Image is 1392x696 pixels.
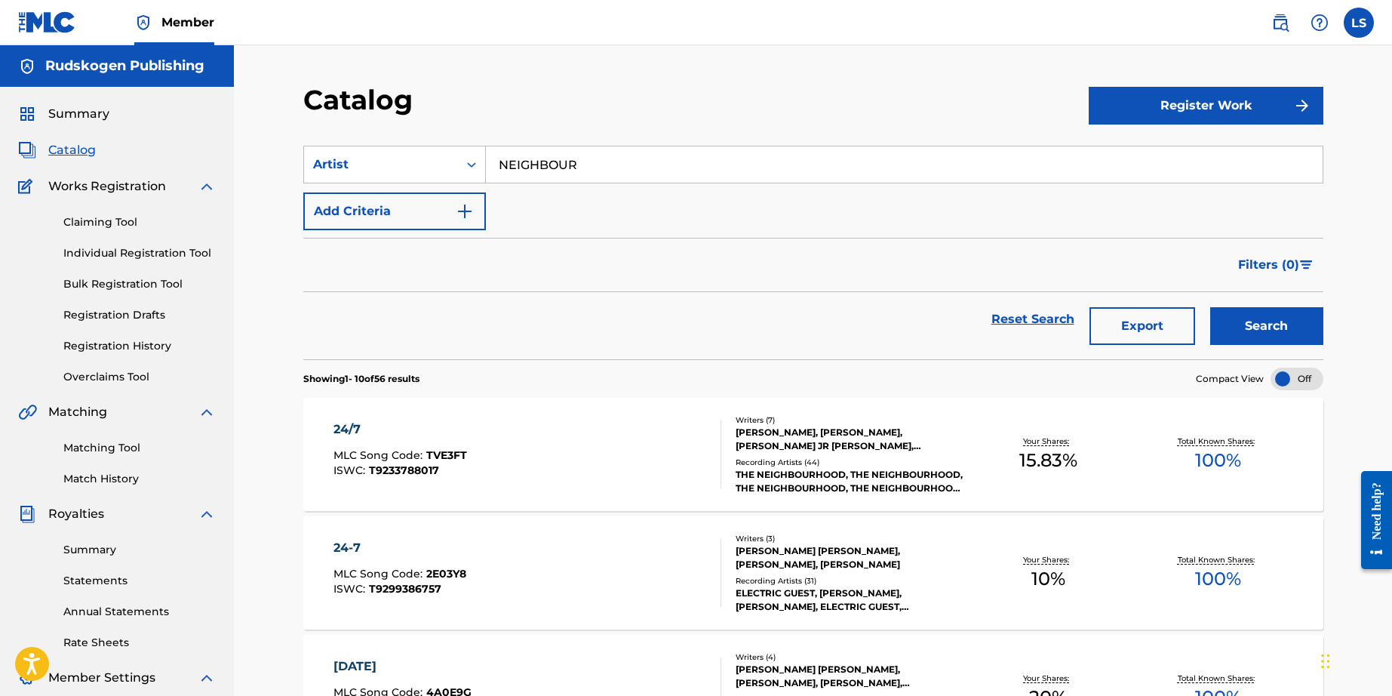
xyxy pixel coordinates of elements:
button: Register Work [1089,87,1323,125]
a: Match History [63,471,216,487]
a: Registration Drafts [63,307,216,323]
a: Reset Search [984,303,1082,336]
img: expand [198,403,216,421]
span: Member Settings [48,669,155,687]
p: Your Shares: [1023,554,1073,565]
span: ISWC : [333,582,369,596]
span: Works Registration [48,177,166,196]
div: Help [1304,8,1335,38]
div: Drag [1321,639,1330,684]
img: Matching [18,403,37,421]
img: help [1311,14,1329,32]
div: Writers ( 4 ) [736,651,963,663]
span: Member [161,14,214,31]
a: Public Search [1265,8,1295,38]
span: MLC Song Code : [333,567,426,581]
img: Summary [18,105,36,123]
a: Summary [63,542,216,558]
img: Catalog [18,141,36,159]
p: Total Known Shares: [1178,673,1258,684]
div: Writers ( 3 ) [736,533,963,544]
button: Filters (0) [1229,246,1323,284]
a: Registration History [63,338,216,354]
a: Statements [63,573,216,589]
img: Royalties [18,505,36,523]
span: 100 % [1195,447,1241,474]
img: Member Settings [18,669,36,687]
span: 10 % [1031,565,1065,593]
form: Search Form [303,146,1323,359]
h2: Catalog [303,83,420,117]
span: TVE3FT [426,448,467,462]
img: MLC Logo [18,11,76,33]
button: Add Criteria [303,192,486,230]
img: Top Rightsholder [134,14,152,32]
p: Total Known Shares: [1178,436,1258,447]
a: SummarySummary [18,105,109,123]
div: 24-7 [333,539,466,557]
button: Search [1210,307,1323,345]
a: Individual Registration Tool [63,245,216,261]
div: [PERSON_NAME] [PERSON_NAME], [PERSON_NAME], [PERSON_NAME] [736,544,963,571]
img: expand [198,669,216,687]
span: ISWC : [333,463,369,477]
span: Matching [48,403,107,421]
div: Writers ( 7 ) [736,414,963,426]
div: Recording Artists ( 31 ) [736,575,963,587]
img: expand [198,177,216,196]
img: 9d2ae6d4665cec9f34b9.svg [456,202,474,220]
p: Total Known Shares: [1178,554,1258,565]
p: Showing 1 - 10 of 56 results [303,372,419,386]
div: User Menu [1344,8,1374,38]
span: 15.83 % [1019,447,1077,474]
img: Accounts [18,57,36,75]
button: Export [1089,307,1195,345]
p: Your Shares: [1023,436,1073,447]
span: T9233788017 [369,463,439,477]
a: 24-7MLC Song Code:2E03Y8ISWC:T9299386757Writers (3)[PERSON_NAME] [PERSON_NAME], [PERSON_NAME], [P... [303,516,1323,630]
div: Recording Artists ( 44 ) [736,457,963,468]
iframe: Chat Widget [1317,624,1392,696]
div: [DATE] [333,658,472,676]
a: Matching Tool [63,440,216,456]
span: MLC Song Code : [333,448,426,462]
div: ELECTRIC GUEST, [PERSON_NAME], [PERSON_NAME], ELECTRIC GUEST, [PERSON_NAME], [PERSON_NAME], ELECT... [736,587,963,614]
span: 100 % [1195,565,1241,593]
img: Works Registration [18,177,38,196]
span: Summary [48,105,109,123]
a: Bulk Registration Tool [63,276,216,292]
span: T9299386757 [369,582,441,596]
span: Royalties [48,505,104,523]
div: 24/7 [333,420,467,439]
div: [PERSON_NAME], [PERSON_NAME], [PERSON_NAME] JR [PERSON_NAME], [PERSON_NAME] [PERSON_NAME] [PERSON... [736,426,963,453]
a: 24/7MLC Song Code:TVE3FTISWC:T9233788017Writers (7)[PERSON_NAME], [PERSON_NAME], [PERSON_NAME] JR... [303,398,1323,511]
img: search [1271,14,1289,32]
img: expand [198,505,216,523]
h5: Rudskogen Publishing [45,57,204,75]
span: Catalog [48,141,96,159]
span: Filters ( 0 ) [1238,256,1299,274]
img: filter [1300,260,1313,269]
div: [PERSON_NAME] [PERSON_NAME], [PERSON_NAME], [PERSON_NAME], [PERSON_NAME] [736,663,963,690]
div: THE NEIGHBOURHOOD, THE NEIGHBOURHOOD, THE NEIGHBOURHOOD, THE NEIGHBOURHOOD, THE NEIGHBOURHOOD [736,468,963,495]
div: Artist [313,156,449,174]
span: 2E03Y8 [426,567,466,581]
a: Rate Sheets [63,635,216,651]
a: Annual Statements [63,604,216,620]
iframe: Resource Center [1350,459,1392,581]
span: Compact View [1196,372,1264,386]
p: Your Shares: [1023,673,1073,684]
a: Overclaims Tool [63,369,216,385]
a: CatalogCatalog [18,141,96,159]
img: f7272a7cc735f4ea7f67.svg [1293,97,1311,115]
a: Claiming Tool [63,214,216,230]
